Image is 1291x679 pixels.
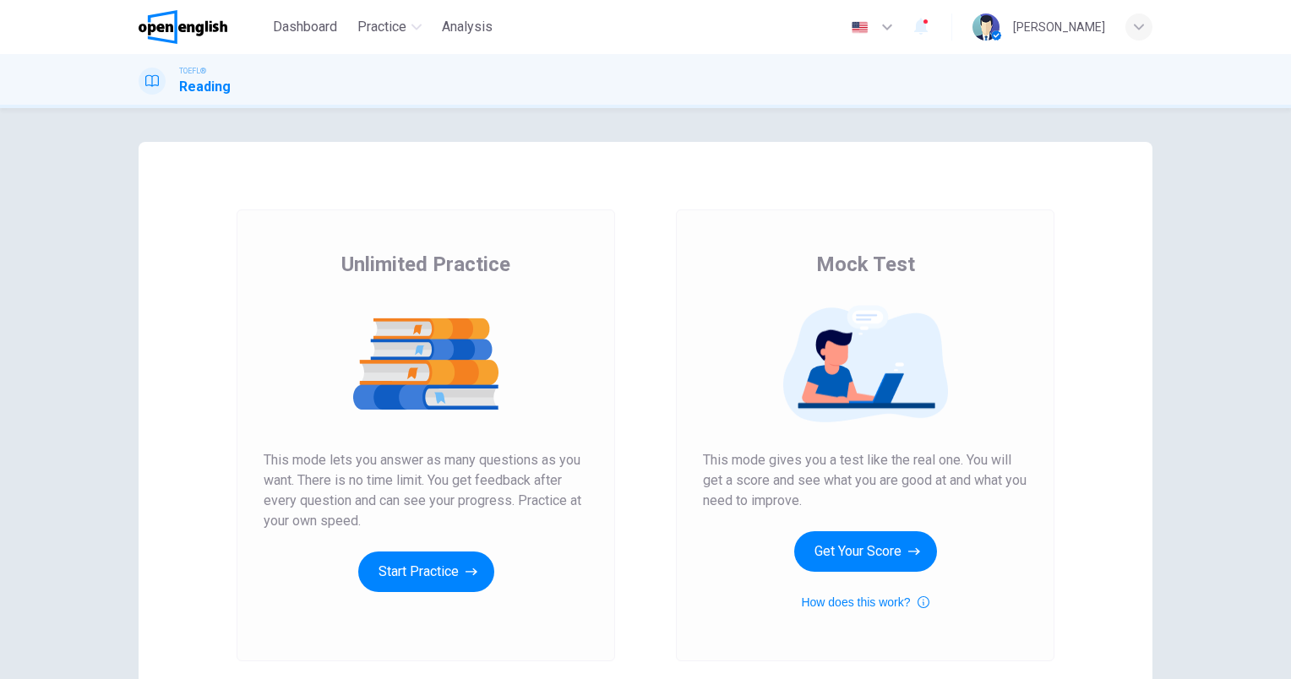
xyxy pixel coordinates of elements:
[273,17,337,37] span: Dashboard
[442,17,493,37] span: Analysis
[972,14,1000,41] img: Profile picture
[703,450,1027,511] span: This mode gives you a test like the real one. You will get a score and see what you are good at a...
[341,251,510,278] span: Unlimited Practice
[358,551,494,592] button: Start Practice
[801,592,929,612] button: How does this work?
[139,10,266,44] a: OpenEnglish logo
[816,251,915,278] span: Mock Test
[357,17,406,37] span: Practice
[351,12,428,42] button: Practice
[179,77,231,97] h1: Reading
[435,12,499,42] button: Analysis
[849,21,870,34] img: en
[179,65,206,77] span: TOEFL®
[794,531,937,572] button: Get Your Score
[266,12,344,42] button: Dashboard
[139,10,227,44] img: OpenEnglish logo
[1013,17,1105,37] div: [PERSON_NAME]
[264,450,588,531] span: This mode lets you answer as many questions as you want. There is no time limit. You get feedback...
